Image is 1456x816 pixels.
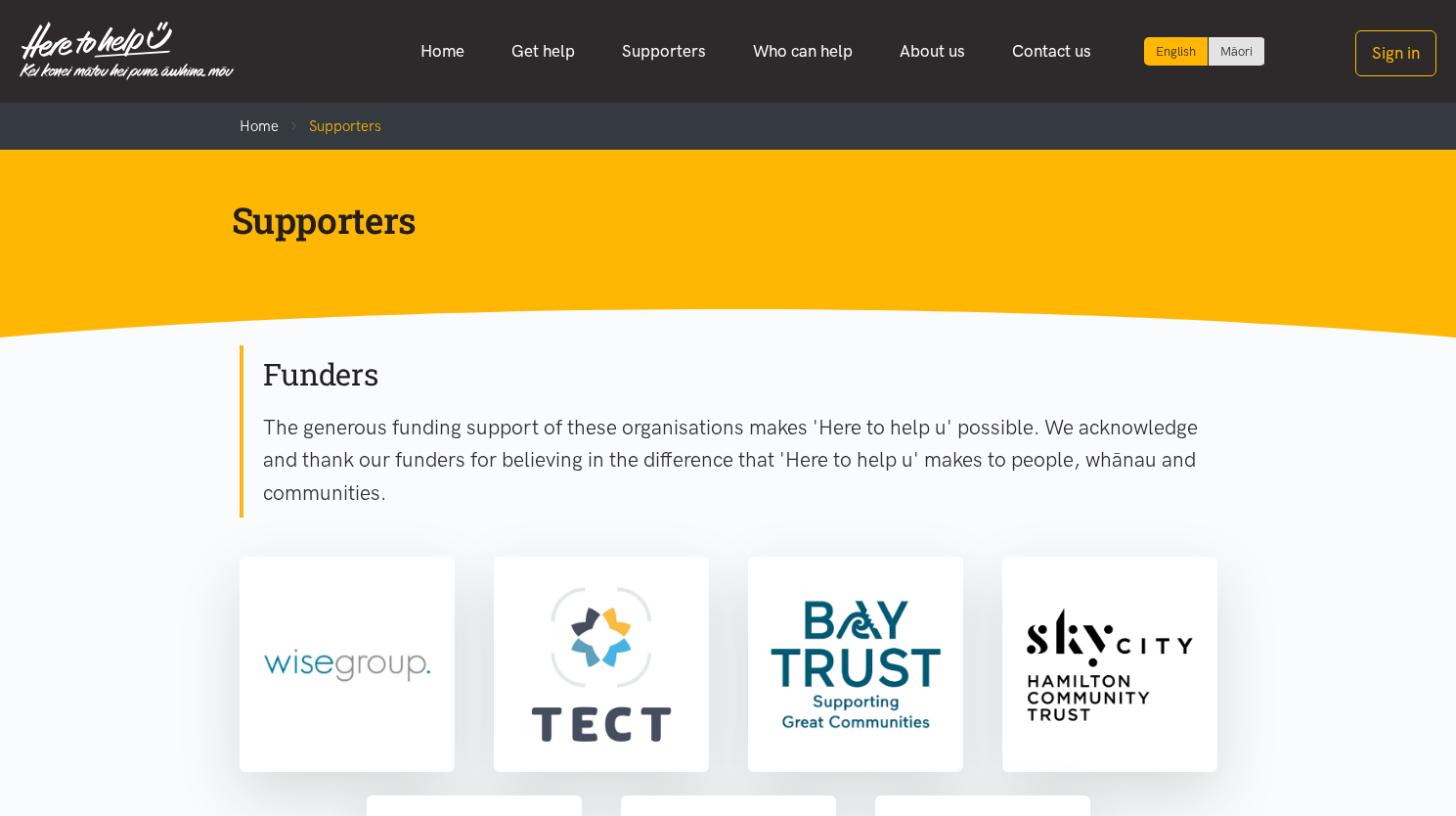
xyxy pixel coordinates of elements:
img: Bay Trust [752,561,959,768]
a: Get help [488,30,598,72]
h2: Funders [263,354,1217,395]
a: Sky City Community Trust [1002,557,1217,772]
img: Home [20,22,234,80]
a: Home [240,117,279,135]
button: Sign in [1355,30,1436,76]
a: Contact us [989,30,1115,72]
a: Supporters [598,30,729,72]
a: About us [876,30,989,72]
a: Switch to Te Reo Māori [1209,37,1264,66]
img: Wise Group [243,561,451,768]
p: The generous funding support of these organisations makes 'Here to help u' possible. We acknowled... [263,411,1217,510]
a: Who can help [729,30,876,72]
h1: Supporters [232,197,1194,244]
img: Sky City Community Trust [1006,561,1213,768]
a: Home [397,30,488,72]
div: Current language [1144,37,1209,66]
a: TECT [494,557,709,772]
a: Bay Trust [748,557,963,772]
img: TECT [498,561,705,768]
li: Supporters [279,114,381,138]
div: Language toggle [1144,37,1265,66]
a: Wise Group [240,557,455,772]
